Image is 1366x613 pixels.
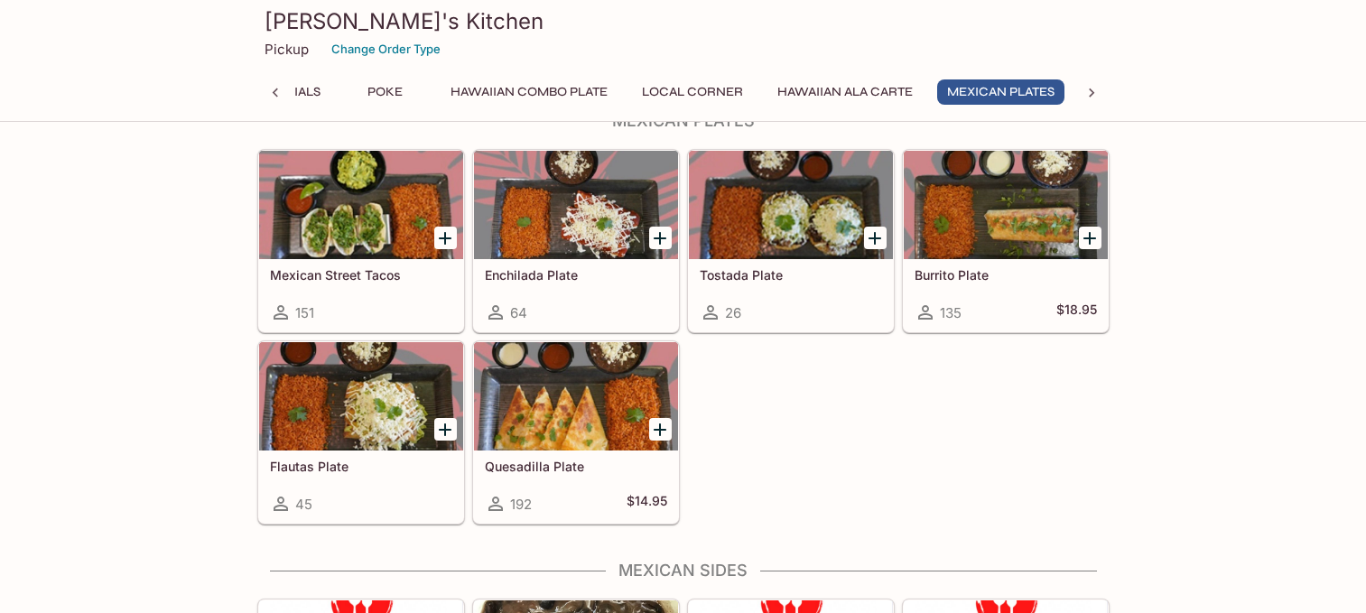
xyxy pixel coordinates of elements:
[257,561,1110,580] h4: Mexican Sides
[510,304,527,321] span: 64
[688,150,894,332] a: Tostada Plate26
[258,341,464,524] a: Flautas Plate45
[700,267,882,283] h5: Tostada Plate
[689,151,893,259] div: Tostada Plate
[474,342,678,450] div: Quesadilla Plate
[1056,302,1097,323] h5: $18.95
[649,227,672,249] button: Add Enchilada Plate
[295,304,314,321] span: 151
[510,496,532,513] span: 192
[903,150,1109,332] a: Burrito Plate135$18.95
[473,150,679,332] a: Enchilada Plate64
[345,79,426,105] button: Poke
[323,35,449,63] button: Change Order Type
[864,227,887,249] button: Add Tostada Plate
[265,7,1102,35] h3: [PERSON_NAME]'s Kitchen
[649,418,672,441] button: Add Quesadilla Plate
[295,496,312,513] span: 45
[485,459,667,474] h5: Quesadilla Plate
[434,418,457,441] button: Add Flautas Plate
[904,151,1108,259] div: Burrito Plate
[915,267,1097,283] h5: Burrito Plate
[937,79,1064,105] button: Mexican Plates
[270,459,452,474] h5: Flautas Plate
[434,227,457,249] button: Add Mexican Street Tacos
[474,151,678,259] div: Enchilada Plate
[258,150,464,332] a: Mexican Street Tacos151
[270,267,452,283] h5: Mexican Street Tacos
[259,342,463,450] div: Flautas Plate
[725,304,741,321] span: 26
[441,79,618,105] button: Hawaiian Combo Plate
[473,341,679,524] a: Quesadilla Plate192$14.95
[259,151,463,259] div: Mexican Street Tacos
[767,79,923,105] button: Hawaiian Ala Carte
[940,304,962,321] span: 135
[1079,227,1101,249] button: Add Burrito Plate
[632,79,753,105] button: Local Corner
[265,41,309,58] p: Pickup
[627,493,667,515] h5: $14.95
[485,267,667,283] h5: Enchilada Plate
